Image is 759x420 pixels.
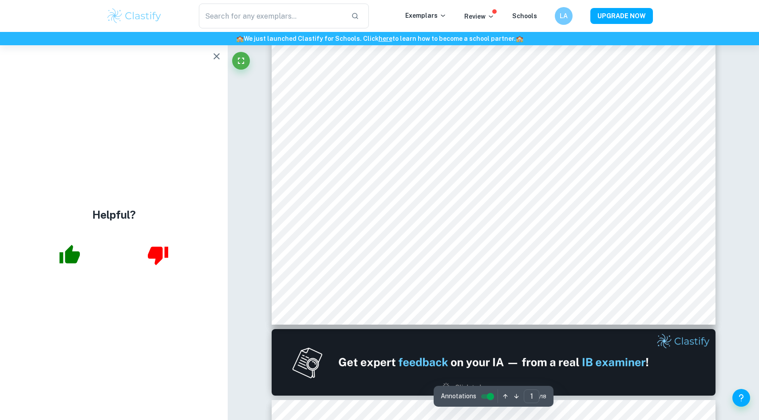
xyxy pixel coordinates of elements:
img: Clastify logo [106,7,162,25]
button: LA [555,7,573,25]
span: Annotations [441,392,476,401]
span: / 18 [539,393,546,400]
h4: Helpful? [92,207,136,223]
span: 🏫 [236,35,244,42]
span: 🏫 [516,35,523,42]
p: Exemplars [405,11,447,20]
h6: We just launched Clastify for Schools. Click to learn how to become a school partner. [2,34,757,43]
a: Schools [512,12,537,20]
button: UPGRADE NOW [590,8,653,24]
input: Search for any exemplars... [199,4,344,28]
img: Ad [272,329,716,396]
p: Review [464,12,494,21]
button: Help and Feedback [732,389,750,407]
a: here [379,35,392,42]
button: Fullscreen [232,52,250,70]
h6: LA [559,11,569,21]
